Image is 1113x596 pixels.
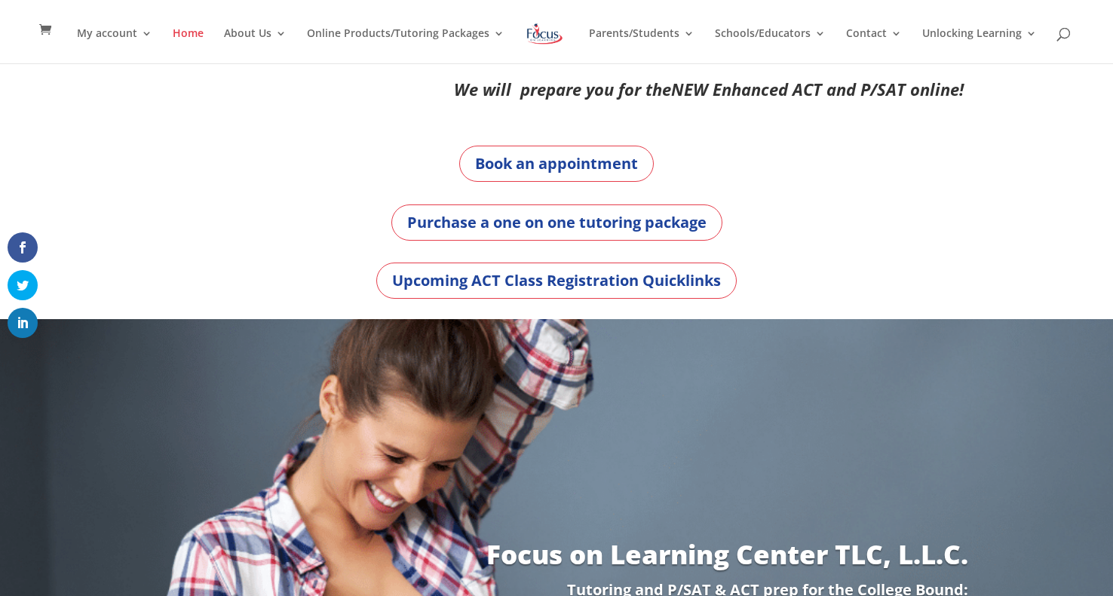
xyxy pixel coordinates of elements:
a: Contact [846,28,902,63]
a: Purchase a one on one tutoring package [391,204,722,241]
a: Unlocking Learning [922,28,1037,63]
a: Schools/Educators [715,28,826,63]
a: Parents/Students [589,28,694,63]
a: Focus on Learning Center TLC, L.L.C. [486,536,968,572]
a: Online Products/Tutoring Packages [307,28,504,63]
img: Focus on Learning [525,20,564,48]
a: Upcoming ACT Class Registration Quicklinks [376,263,737,299]
a: About Us [224,28,287,63]
a: Home [173,28,204,63]
em: We will prepare you for the [454,78,671,100]
a: Book an appointment [459,146,654,182]
em: NEW Enhanced ACT and P/SAT online! [671,78,964,100]
a: My account [77,28,152,63]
